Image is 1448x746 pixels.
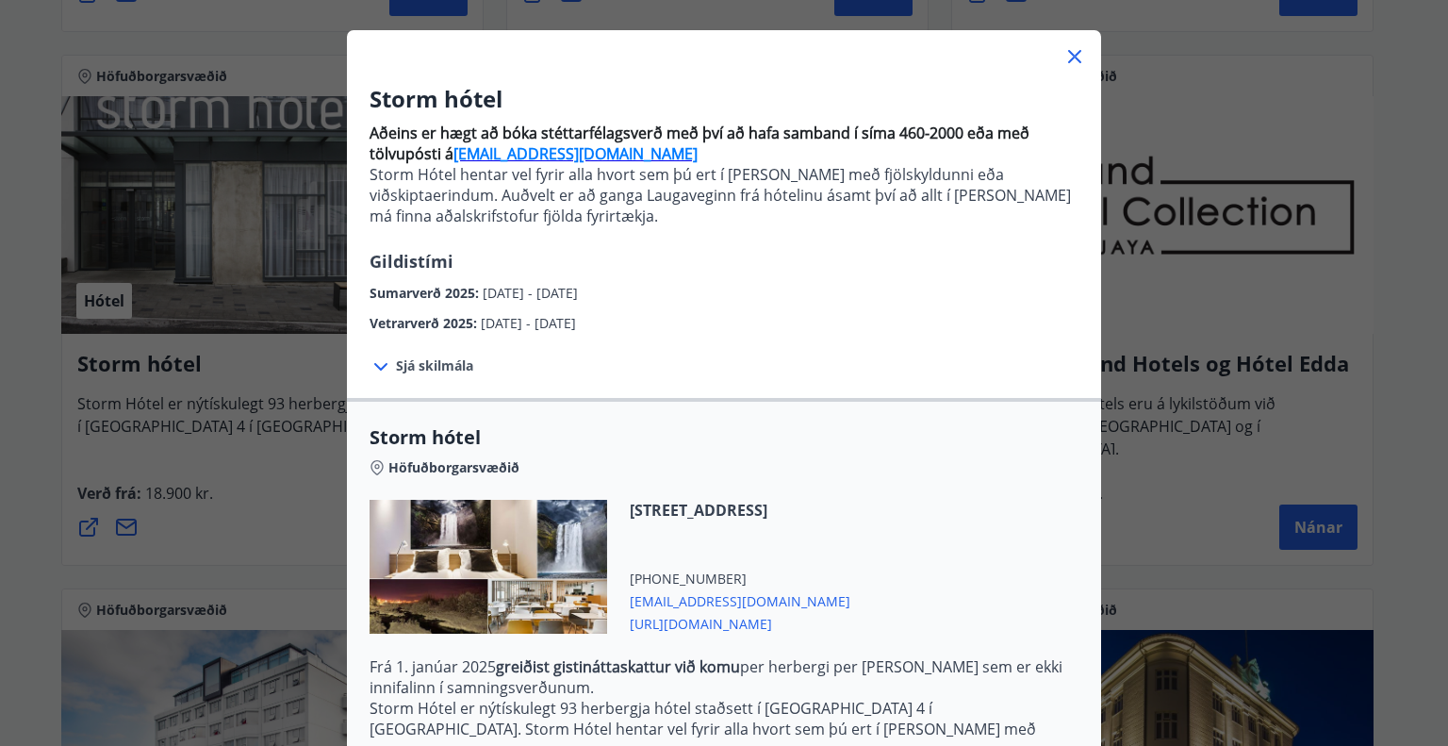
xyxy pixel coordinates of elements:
span: Vetrarverð 2025 : [370,314,481,332]
strong: greiðist gistináttaskattur við komu [496,656,740,677]
span: Sumarverð 2025 : [370,284,483,302]
span: Höfuðborgarsvæðið [388,458,519,477]
span: [EMAIL_ADDRESS][DOMAIN_NAME] [630,589,850,611]
span: [DATE] - [DATE] [481,314,576,332]
p: Storm Hótel hentar vel fyrir alla hvort sem þú ert í [PERSON_NAME] með fjölskyldunni eða viðskipt... [370,164,1078,226]
span: [STREET_ADDRESS] [630,500,850,521]
span: Gildistími [370,250,453,273]
p: Frá 1. janúar 2025 per herbergi per [PERSON_NAME] sem er ekki innifalinn í samningsverðunum. [370,656,1078,698]
span: Sjá skilmála [396,356,473,375]
span: [PHONE_NUMBER] [630,570,850,589]
span: Storm hótel [370,424,1078,451]
span: [URL][DOMAIN_NAME] [630,611,850,634]
strong: Aðeins er hægt að bóka stéttarfélagsverð með því að hafa samband í síma 460-2000 eða með tölvupós... [370,123,1029,164]
a: [EMAIL_ADDRESS][DOMAIN_NAME] [453,143,698,164]
span: [DATE] - [DATE] [483,284,578,302]
h3: Storm hótel [370,83,1078,115]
